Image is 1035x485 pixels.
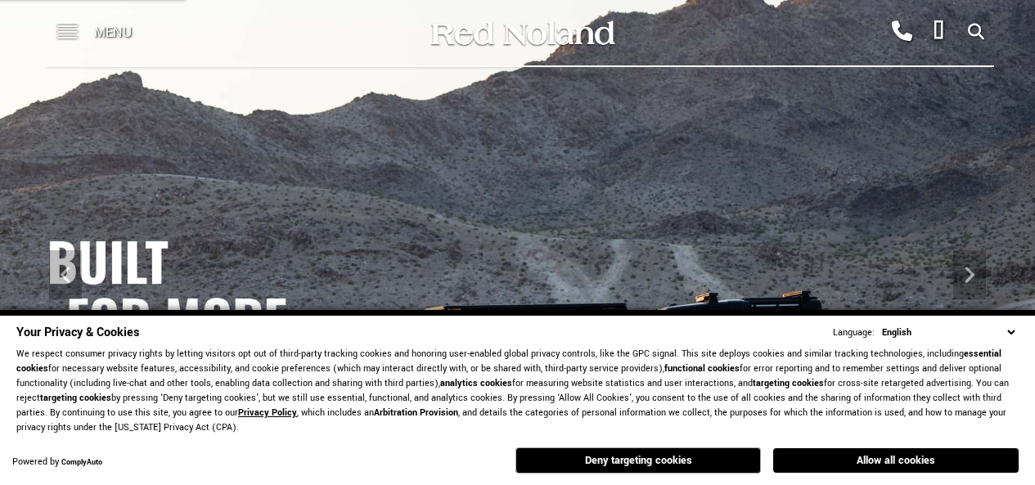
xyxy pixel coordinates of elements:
a: ComplyAuto [61,457,102,468]
button: Deny targeting cookies [515,447,761,474]
strong: targeting cookies [753,377,824,389]
img: Red Noland Auto Group [428,19,616,47]
div: Previous [49,250,82,299]
strong: analytics cookies [440,377,512,389]
strong: Arbitration Provision [374,406,458,419]
strong: targeting cookies [40,392,111,404]
select: Language Select [878,325,1019,340]
div: Language: [833,328,875,338]
a: Privacy Policy [238,406,297,419]
strong: functional cookies [664,362,740,375]
p: We respect consumer privacy rights by letting visitors opt out of third-party tracking cookies an... [16,347,1019,435]
span: Your Privacy & Cookies [16,324,139,341]
div: Powered by [12,457,102,468]
div: Next [953,250,986,299]
button: Allow all cookies [773,448,1019,473]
